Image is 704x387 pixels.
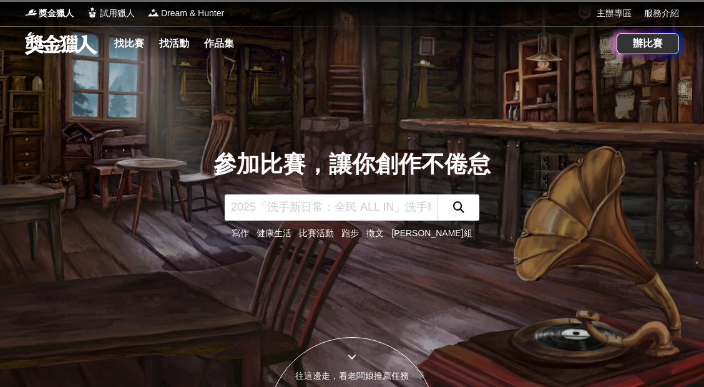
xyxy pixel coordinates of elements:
img: Logo [86,6,99,19]
a: 找比賽 [109,35,149,52]
a: 作品集 [199,35,239,52]
div: 往這邊走，看老闆娘推薦任務 [268,370,436,383]
span: Dream & Hunter [161,7,224,20]
span: 試用獵人 [100,7,135,20]
div: 參加比賽，讓你創作不倦怠 [213,147,491,182]
a: 寫作 [232,228,249,238]
img: Logo [147,6,160,19]
a: LogoDream & Hunter [147,7,224,20]
a: 服務介紹 [644,7,679,20]
a: Logo獎金獵人 [25,7,74,20]
input: 2025「洗手新日常：全民 ALL IN」洗手歌全台徵選 [225,194,437,221]
a: 主辦專區 [597,7,632,20]
a: 辦比賽 [617,33,679,54]
span: 獎金獵人 [39,7,74,20]
a: 跑步 [341,228,359,238]
a: Logo試用獵人 [86,7,135,20]
a: [PERSON_NAME]組 [391,228,472,238]
img: Logo [25,6,37,19]
a: 徵文 [366,228,384,238]
a: 健康生活 [257,228,291,238]
a: 比賽活動 [299,228,334,238]
a: 找活動 [154,35,194,52]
